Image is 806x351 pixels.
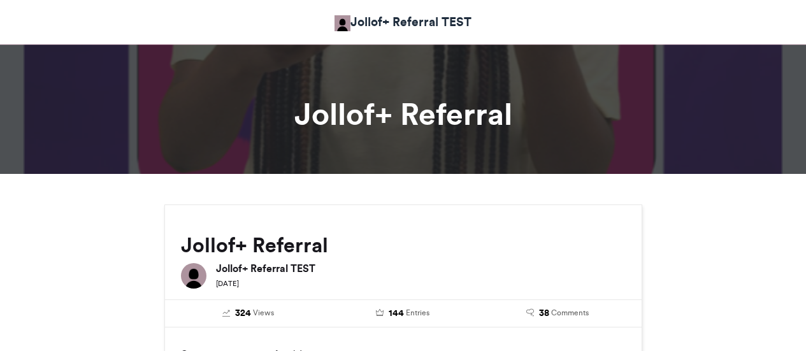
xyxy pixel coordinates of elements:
[551,307,589,319] span: Comments
[181,306,317,320] a: 324 Views
[389,306,404,320] span: 144
[216,263,626,273] h6: Jollof+ Referral TEST
[539,306,549,320] span: 38
[335,13,471,31] a: Jollof+ Referral TEST
[50,99,757,129] h1: Jollof+ Referral
[181,263,206,289] img: Jollof+ Referral TEST
[490,306,626,320] a: 38 Comments
[335,306,471,320] a: 144 Entries
[235,306,251,320] span: 324
[335,15,350,31] img: Jollof+ Referral TEST
[216,279,239,288] small: [DATE]
[181,234,626,257] h2: Jollof+ Referral
[253,307,274,319] span: Views
[406,307,429,319] span: Entries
